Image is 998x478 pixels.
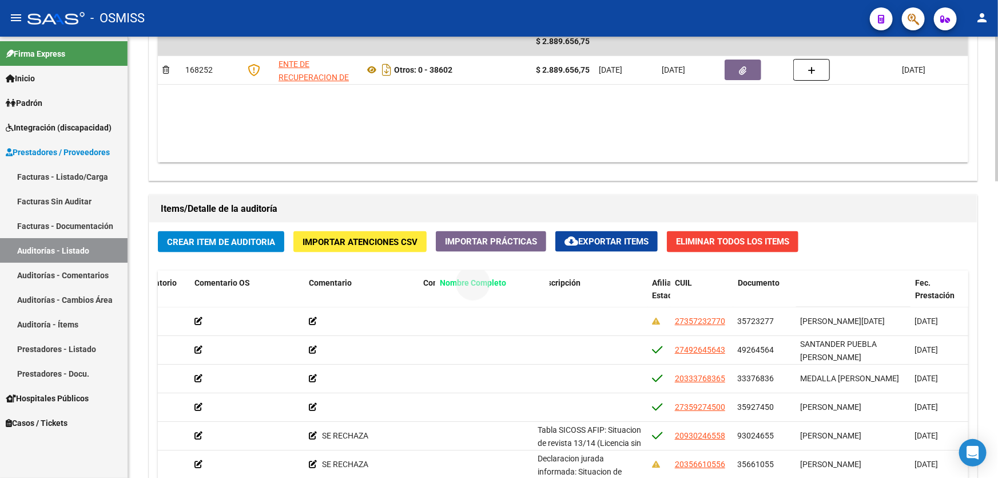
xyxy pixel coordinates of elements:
span: 35927450 [738,402,774,412]
span: Inicio [6,72,35,85]
span: Hospitales Públicos [6,392,89,405]
div: Open Intercom Messenger [959,439,987,467]
span: Documento [738,278,780,287]
mat-icon: cloud_download [564,234,578,248]
span: Firma Express [6,48,65,60]
span: Comentario [309,278,352,287]
span: 20930246558 [675,431,725,440]
span: [DATE] [915,460,939,469]
span: - OSMISS [90,6,145,31]
span: 27359274500 [675,402,725,412]
span: 49264564 [738,345,774,354]
span: [DATE] [915,374,939,383]
span: [DATE] [902,65,925,74]
span: 35723277 [738,317,774,326]
span: Débito Afiliatorio [114,278,177,287]
datatable-header-cell: Nombre Completo [435,271,550,321]
span: 168252 [185,65,213,74]
span: SE RECHAZA [322,460,368,469]
button: Importar Atenciones CSV [293,231,427,252]
span: Fec. Prestación [915,278,955,301]
span: Exportar Items [564,236,649,247]
span: Integración (discapacidad) [6,121,112,134]
mat-icon: person [975,11,989,25]
i: Descargar documento [379,61,394,79]
button: Importar Prácticas [436,231,546,252]
span: Comentario Gerenciador [423,278,513,287]
span: 93024655 [738,431,774,440]
span: [DATE] [915,317,939,326]
span: 20333768365 [675,374,725,383]
mat-icon: menu [9,11,23,25]
datatable-header-cell: Fec. Prestación [910,271,973,321]
span: [PERSON_NAME][DATE] [801,317,885,326]
span: SE RECHAZA [322,431,368,440]
span: 33376836 [738,374,774,383]
datatable-header-cell: Descripción [533,271,647,321]
span: Importar Atenciones CSV [303,237,418,247]
button: Eliminar Todos los Items [667,231,798,252]
span: SANTANDER PUEBLA [PERSON_NAME] [801,339,877,362]
span: [DATE] [915,402,939,412]
span: [DATE] [915,431,939,440]
button: Crear Item de Auditoria [158,231,284,252]
span: Prestadores / Proveedores [6,146,110,159]
span: Afiliado Estado [652,278,681,301]
strong: Otros: 0 - 38602 [394,65,452,74]
span: [DATE] [915,345,939,354]
span: $ 2.889.656,75 [536,37,590,46]
datatable-header-cell: Comentario [304,271,419,321]
span: Casos / Tickets [6,417,67,429]
span: Nombre Completo [440,278,506,287]
datatable-header-cell: Comentario OS [190,271,304,321]
span: MEDALLA [PERSON_NAME] [801,374,900,383]
span: Eliminar Todos los Items [676,236,789,247]
span: ENTE DE RECUPERACION DE FONDOS PARA EL FORTALECIMIENTO DEL SISTEMA DE SALUD DE MENDOZA (REFORSAL)... [279,60,354,147]
span: 20356610556 [675,460,725,469]
h1: Items/Detalle de la auditoría [161,200,965,218]
span: 27357232770 [675,317,725,326]
span: 35661055 [738,460,774,469]
span: Padrón [6,97,42,109]
button: Exportar Items [555,231,658,252]
datatable-header-cell: Afiliado Estado [647,271,670,321]
datatable-header-cell: Documento [733,271,796,321]
span: Descripción [538,278,580,287]
strong: $ 2.889.656,75 [536,65,590,74]
span: Crear Item de Auditoria [167,237,275,247]
span: [DATE] [662,65,685,74]
span: CUIL [675,278,692,287]
span: Comentario OS [194,278,250,287]
span: [PERSON_NAME] [801,431,862,440]
datatable-header-cell: CUIL [670,271,733,321]
span: [PERSON_NAME] [801,402,862,412]
span: 27492645643 [675,345,725,354]
span: [DATE] [599,65,622,74]
datatable-header-cell: Comentario Gerenciador [419,271,533,321]
span: [PERSON_NAME] [801,460,862,469]
span: Importar Prácticas [445,236,537,247]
